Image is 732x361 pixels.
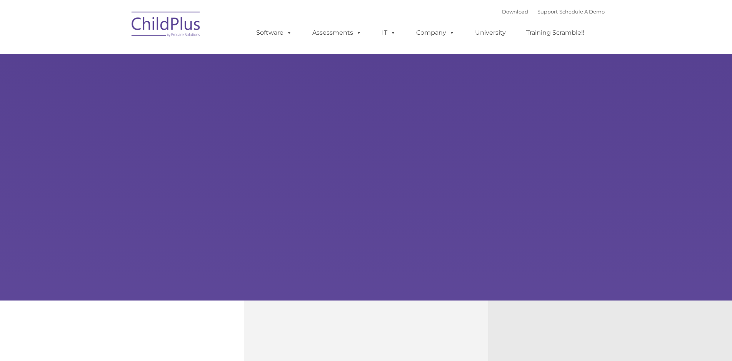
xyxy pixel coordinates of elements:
[305,25,369,40] a: Assessments
[128,6,205,45] img: ChildPlus by Procare Solutions
[248,25,300,40] a: Software
[502,8,605,15] font: |
[519,25,592,40] a: Training Scramble!!
[502,8,528,15] a: Download
[537,8,558,15] a: Support
[467,25,514,40] a: University
[409,25,462,40] a: Company
[559,8,605,15] a: Schedule A Demo
[374,25,404,40] a: IT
